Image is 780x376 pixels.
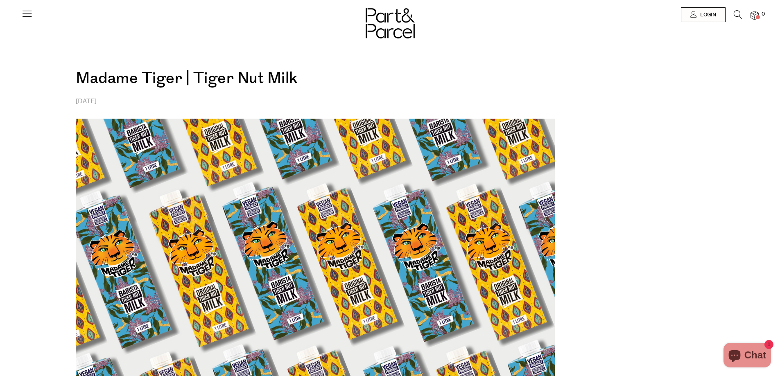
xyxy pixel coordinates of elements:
[76,97,97,106] time: [DATE]
[721,343,773,369] inbox-online-store-chat: Shopify online store chat
[698,11,716,18] span: Login
[760,11,767,18] span: 0
[366,8,415,38] img: Part&Parcel
[76,43,555,96] h1: Madame Tiger | Tiger Nut Milk
[751,11,759,20] a: 0
[681,7,726,22] a: Login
